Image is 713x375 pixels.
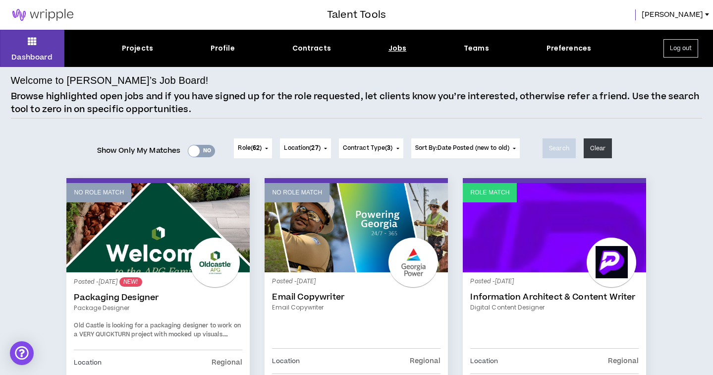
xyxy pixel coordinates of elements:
[253,144,260,152] span: 62
[272,277,440,286] p: Posted - [DATE]
[343,144,393,153] span: Contract Type ( )
[272,292,440,302] a: Email Copywriter
[74,304,242,312] a: Package Designer
[280,138,330,158] button: Location(27)
[284,144,320,153] span: Location ( )
[122,43,153,54] div: Projects
[74,293,242,303] a: Packaging Designer
[415,144,510,152] span: Sort By: Date Posted (new to old)
[410,356,440,367] p: Regional
[74,277,242,287] p: Posted - [DATE]
[265,183,448,272] a: No Role Match
[470,292,639,302] a: Information Architect & Content Writer
[470,277,639,286] p: Posted - [DATE]
[463,183,646,272] a: Role Match
[464,43,489,54] div: Teams
[74,357,102,368] p: Location
[339,138,403,158] button: Contract Type(3)
[470,356,498,367] p: Location
[66,183,250,272] a: No Role Match
[387,144,390,152] span: 3
[547,43,592,54] div: Preferences
[470,188,509,197] p: Role Match
[327,7,386,22] h3: Talent Tools
[311,144,318,152] span: 27
[292,43,331,54] div: Contracts
[608,356,639,367] p: Regional
[411,138,520,158] button: Sort By:Date Posted (new to old)
[10,341,34,365] div: Open Intercom Messenger
[97,143,181,158] span: Show Only My Matches
[272,303,440,312] a: Email Copywriter
[238,144,262,153] span: Role ( )
[663,39,698,58] button: Log out
[272,356,300,367] p: Location
[584,138,612,158] button: Clear
[234,138,272,158] button: Role(62)
[74,188,124,197] p: No Role Match
[119,277,142,287] sup: NEW!
[211,43,235,54] div: Profile
[11,73,209,88] h4: Welcome to [PERSON_NAME]’s Job Board!
[470,303,639,312] a: Digital Content Designer
[543,138,576,158] button: Search
[74,321,240,339] span: Old Castle is looking for a packaging designer to work on a VERY QUICKTURN project with mocked up...
[642,9,703,20] span: [PERSON_NAME]
[11,52,53,62] p: Dashboard
[212,357,242,368] p: Regional
[11,90,703,116] p: Browse highlighted open jobs and if you have signed up for the role requested, let clients know y...
[272,188,322,197] p: No Role Match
